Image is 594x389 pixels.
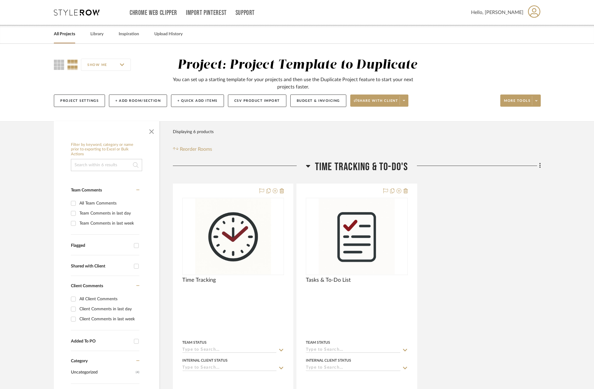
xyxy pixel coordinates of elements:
[504,98,530,108] span: More tools
[79,294,138,304] div: All Client Comments
[350,95,409,107] button: Share with client
[500,95,541,107] button: More tools
[471,9,523,16] span: Hello, [PERSON_NAME]
[79,198,138,208] div: All Team Comments
[195,198,271,274] img: Time Tracking
[109,95,167,107] button: + Add Room/Section
[79,219,138,228] div: Team Comments in last week
[71,264,131,269] div: Shared with Client
[236,10,255,15] a: Support
[136,367,139,377] span: (4)
[130,10,177,15] a: Chrome Web Clipper
[79,304,138,314] div: Client Comments in last day
[182,277,216,284] span: Time Tracking
[306,358,351,363] div: Internal Client Status
[182,365,277,371] input: Type to Search…
[173,126,214,138] div: Displaying 6 products
[306,340,330,345] div: Team Status
[119,30,139,38] a: Inspiration
[306,347,400,353] input: Type to Search…
[182,347,277,353] input: Type to Search…
[71,243,131,248] div: Flagged
[182,340,207,345] div: Team Status
[71,188,102,192] span: Team Comments
[315,160,408,174] span: Time Tracking & To-Do's
[177,59,418,71] div: Project: Project Template to Duplicate
[54,95,105,107] button: Project Settings
[319,198,395,274] img: Tasks & To-Do List
[145,124,158,136] button: Close
[306,277,351,284] span: Tasks & To-Do List
[306,365,400,371] input: Type to Search…
[228,95,286,107] button: CSV Product Import
[186,10,227,15] a: Import Pinterest
[71,367,134,377] span: Uncategorized
[71,159,142,171] input: Search within 6 results
[165,76,421,91] div: You can set up a starting template for your projects and then use the Duplicate Project feature t...
[71,143,142,157] h6: Filter by keyword, category or name prior to exporting to Excel or Bulk Actions
[180,146,212,153] span: Reorder Rooms
[79,314,138,324] div: Client Comments in last week
[154,30,183,38] a: Upload History
[182,358,228,363] div: Internal Client Status
[79,208,138,218] div: Team Comments in last day
[54,30,75,38] a: All Projects
[90,30,103,38] a: Library
[290,95,346,107] button: Budget & Invoicing
[173,146,212,153] button: Reorder Rooms
[171,95,224,107] button: + Quick Add Items
[71,284,103,288] span: Client Comments
[71,359,88,364] span: Category
[354,98,398,108] span: Share with client
[71,339,131,344] div: Added To PO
